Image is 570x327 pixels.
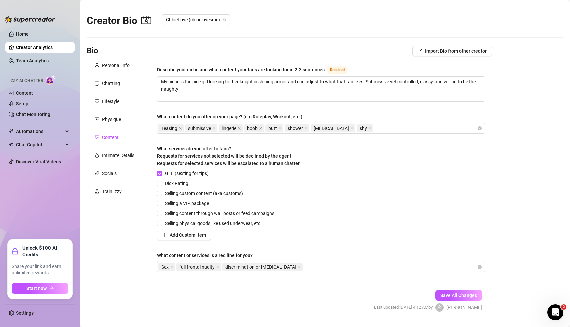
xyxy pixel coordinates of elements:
span: lingerie [219,124,243,132]
span: plus [162,233,167,237]
div: Lifestyle [102,98,119,105]
span: discrimination or [MEDICAL_DATA] [225,263,296,271]
a: Chat Monitoring [16,112,50,117]
div: Intimate Details [102,152,134,159]
span: close [170,265,173,269]
span: user [95,63,99,68]
span: fire [95,153,99,158]
div: Physique [102,116,121,123]
span: What services do you offer to fans? Requests for services not selected will be declined by the ag... [157,146,301,166]
span: Selling custom content (aka customs) [162,190,246,197]
span: arrow-right [49,286,54,291]
span: user [437,305,442,310]
span: Selling a VIP package [162,200,212,207]
a: Home [16,31,29,37]
span: [MEDICAL_DATA] [314,125,349,132]
a: Settings [16,310,34,316]
span: idcard [95,117,99,122]
span: butt [268,125,277,132]
button: Start nowarrow-right [12,283,68,294]
span: heart [95,99,99,104]
span: close [212,127,216,130]
span: Teasing [158,124,184,132]
span: close-circle [478,126,482,130]
button: Add Custom Item [157,230,211,240]
div: Personal Info [102,62,130,69]
button: Save All Changes [435,290,482,301]
span: discrimination or verbal abuse [222,263,303,271]
span: close [179,127,182,130]
span: Dick Rating [162,180,191,187]
img: AI Chatter [46,75,56,85]
span: Share your link and earn unlimited rewards [12,263,68,276]
span: Start now [26,286,47,291]
span: Izzy AI Chatter [9,78,43,84]
label: Describe your niche and what content your fans are looking for in 2-3 sentences [157,66,355,74]
span: close [304,127,308,130]
span: ChloeLove (chloelovesme) [166,15,226,25]
span: shower [285,124,309,132]
span: butt [265,124,283,132]
span: close [298,265,301,269]
div: Socials [102,170,117,177]
span: Selling physical goods like used underwear, etc [162,220,263,227]
label: What content or services is a red line for you? [157,252,257,259]
span: Required [327,66,347,74]
div: Describe your niche and what content your fans are looking for in 2-3 sentences [157,66,325,73]
span: Chat Copilot [16,139,63,150]
span: picture [95,135,99,140]
iframe: Intercom live chat [547,304,563,320]
input: What content do you offer on your page? (e.g Roleplay, Workout, etc.) [375,124,376,132]
span: 2 [561,304,566,310]
a: Team Analytics [16,58,49,63]
span: experiment [95,189,99,194]
span: Add Custom Item [170,232,206,238]
span: shower [288,125,303,132]
span: boob [247,125,258,132]
div: What content do you offer on your page? (e.g Roleplay, Workout, etc.) [157,113,302,120]
span: Save All Changes [440,293,477,298]
span: full frontal nudity [179,263,215,271]
span: Last updated: [DATE] 4:12 AM by [374,304,433,311]
span: Teasing [161,125,177,132]
span: lingerie [222,125,236,132]
span: gift [12,248,18,255]
span: message [95,81,99,86]
span: contacts [141,15,151,25]
span: submissive [188,125,211,132]
span: close [368,127,372,130]
span: boob [244,124,264,132]
a: Discover Viral Videos [16,159,61,164]
span: tanning [311,124,355,132]
img: logo-BBDzfeDw.svg [5,16,55,23]
span: link [95,171,99,176]
input: What content or services is a red line for you? [304,263,305,271]
a: Setup [16,101,28,106]
span: Sex [158,263,175,271]
span: GFE (sexting for tips) [162,170,211,177]
span: close [216,265,219,269]
span: [PERSON_NAME] [446,304,482,311]
div: Content [102,134,119,141]
div: Chatting [102,80,120,87]
textarea: Describe your niche and what content your fans are looking for in 2-3 sentences [157,77,485,101]
span: import [418,49,422,53]
span: Selling content through wall posts or feed campaigns [162,210,277,217]
span: close [350,127,354,130]
span: Import Bio from other creator [425,48,487,54]
span: close [238,127,241,130]
a: Creator Analytics [16,42,69,53]
span: close-circle [478,265,482,269]
a: Content [16,90,33,96]
h3: Bio [87,46,98,56]
span: shy [360,125,367,132]
span: close [278,127,282,130]
span: team [222,18,226,22]
span: submissive [185,124,217,132]
strong: Unlock $100 AI Credits [22,245,68,258]
span: close [259,127,262,130]
h2: Creator Bio [87,14,151,27]
span: thunderbolt [9,129,14,134]
span: Automations [16,126,63,137]
label: What content do you offer on your page? (e.g Roleplay, Workout, etc.) [157,113,307,120]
